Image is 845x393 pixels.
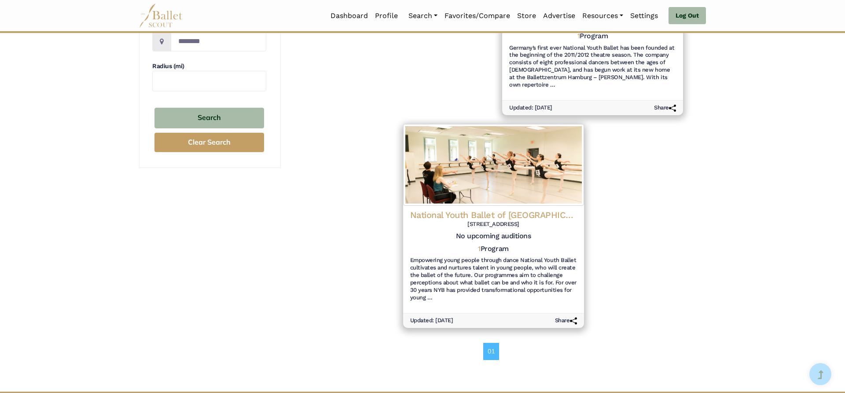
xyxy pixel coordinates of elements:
h6: [STREET_ADDRESS] [410,221,577,228]
button: Clear Search [154,133,264,153]
nav: Page navigation example [483,343,504,360]
h4: Radius (mi) [152,62,266,71]
a: Settings [627,7,661,25]
h5: Program [478,244,508,254]
h6: Share [654,104,676,112]
h6: Updated: [DATE] [410,317,453,324]
h5: Program [577,32,608,41]
img: Logo [403,124,584,206]
a: 01 [483,343,499,360]
h6: Updated: [DATE] [509,104,552,112]
a: Store [514,7,540,25]
span: 1 [577,32,580,40]
a: Search [405,7,441,25]
h6: Empowering young people through dance National Youth Ballet cultivates and nurtures talent in you... [410,257,577,301]
h6: Germany’s first ever National Youth Ballet has been founded at the beginning of the 2011/2012 the... [509,44,676,89]
button: Search [154,108,264,128]
h6: Share [555,317,577,324]
a: Advertise [540,7,579,25]
a: Log Out [669,7,706,25]
input: Location [171,31,266,52]
h5: No upcoming auditions [410,232,577,241]
a: Dashboard [327,7,371,25]
a: Profile [371,7,401,25]
span: 1 [478,244,481,253]
h4: National Youth Ballet of [GEOGRAPHIC_DATA] [410,209,577,221]
a: Resources [579,7,627,25]
a: Favorites/Compare [441,7,514,25]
